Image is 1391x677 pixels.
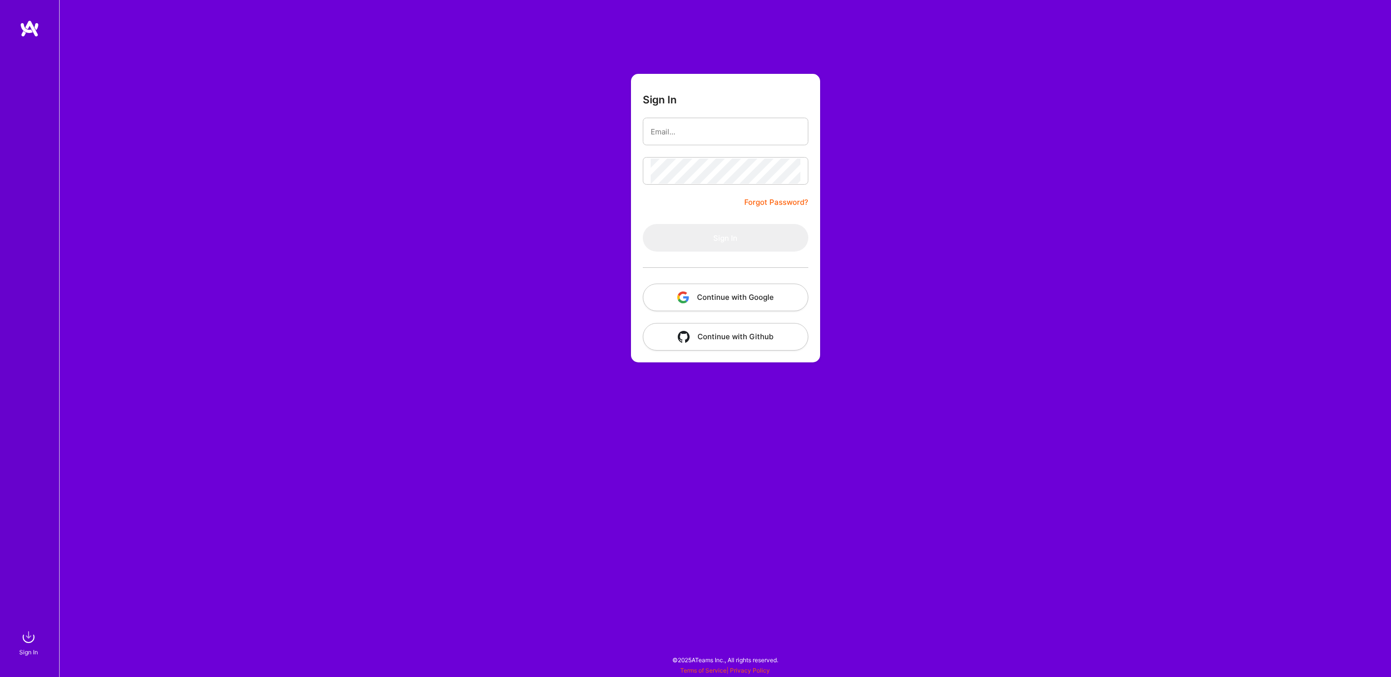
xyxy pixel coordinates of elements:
[678,331,690,343] img: icon
[651,119,800,144] input: Email...
[744,196,808,208] a: Forgot Password?
[680,667,770,674] span: |
[19,647,38,657] div: Sign In
[643,224,808,252] button: Sign In
[643,323,808,351] button: Continue with Github
[19,627,38,647] img: sign in
[20,20,39,37] img: logo
[677,291,689,303] img: icon
[643,284,808,311] button: Continue with Google
[730,667,770,674] a: Privacy Policy
[643,94,677,106] h3: Sign In
[59,647,1391,672] div: © 2025 ATeams Inc., All rights reserved.
[680,667,727,674] a: Terms of Service
[21,627,38,657] a: sign inSign In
